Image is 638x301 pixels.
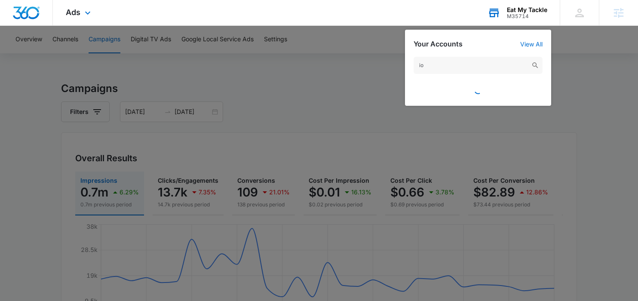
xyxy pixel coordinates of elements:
[414,57,543,74] input: Search Accounts
[66,8,80,17] span: Ads
[520,40,543,48] a: View All
[507,13,547,19] div: account id
[507,6,547,13] div: account name
[414,40,463,48] h2: Your Accounts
